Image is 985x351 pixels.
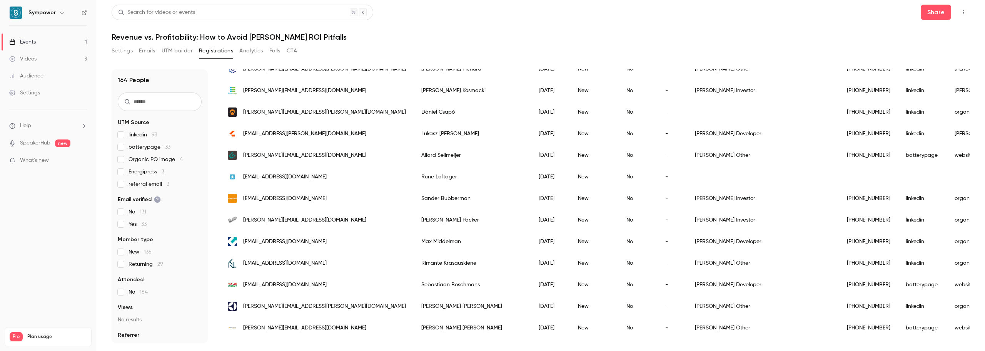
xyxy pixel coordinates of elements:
div: linkedin [898,101,947,123]
div: batterypage [898,274,947,296]
div: New [570,123,619,144]
span: 33 [141,222,147,227]
div: [PERSON_NAME] Kosmacki [414,80,531,101]
div: New [570,101,619,123]
span: [PERSON_NAME][EMAIL_ADDRESS][DOMAIN_NAME] [243,324,366,332]
img: Sympower [10,7,22,19]
button: Registrations [199,45,233,57]
div: [PERSON_NAME] Packer [414,209,531,231]
span: 3 [162,169,164,175]
div: [PHONE_NUMBER] [839,274,898,296]
div: [PERSON_NAME] Other [687,317,839,339]
div: [PERSON_NAME] Developer [687,274,839,296]
div: - [658,209,687,231]
span: No [129,288,148,296]
div: New [570,274,619,296]
div: No [619,209,658,231]
div: [PERSON_NAME] Investor [687,80,839,101]
div: [PERSON_NAME] Developer [687,123,839,144]
div: - [658,80,687,101]
div: [PERSON_NAME] [PERSON_NAME] [414,317,531,339]
span: 3 [167,181,169,187]
button: CTA [287,45,297,57]
div: batterypage [898,144,947,166]
div: - [658,231,687,252]
h1: 164 People [118,76,149,85]
div: No [619,144,658,166]
div: [PERSON_NAME] [PERSON_NAME] [414,296,531,317]
button: Analytics [239,45,263,57]
div: [PHONE_NUMBER] [839,123,898,144]
span: [EMAIL_ADDRESS][DOMAIN_NAME] [243,259,327,267]
button: UTM builder [162,45,193,57]
div: [DATE] [531,231,570,252]
span: Plan usage [27,334,87,340]
span: referral email [129,180,169,188]
span: Returning [129,260,163,268]
div: New [570,296,619,317]
h6: Sympower [28,9,56,17]
div: No [619,252,658,274]
div: Events [9,38,36,46]
span: 29 [157,262,163,267]
div: New [570,80,619,101]
div: [PHONE_NUMBER] [839,317,898,339]
img: kn.lt [228,259,237,268]
span: Member type [118,236,153,244]
div: linkedin [898,188,947,209]
div: [DATE] [531,101,570,123]
div: [PERSON_NAME] Other [687,296,839,317]
div: [DATE] [531,296,570,317]
div: [DATE] [531,317,570,339]
div: [PHONE_NUMBER] [839,101,898,123]
div: No [619,231,658,252]
span: What's new [20,156,49,165]
span: Pro [10,332,23,341]
div: Max Middelman [414,231,531,252]
span: Email verified [118,196,161,203]
div: [PHONE_NUMBER] [839,231,898,252]
img: electrolux.com [228,302,237,311]
div: [PHONE_NUMBER] [839,209,898,231]
div: Sander Bubberman [414,188,531,209]
span: 4 [180,157,183,162]
span: No [129,208,146,216]
div: Sebastiaan Boschmans [414,274,531,296]
div: [DATE] [531,123,570,144]
div: [PERSON_NAME] Investor [687,209,839,231]
span: new [55,139,70,147]
div: - [658,123,687,144]
div: New [570,188,619,209]
span: 135 [144,249,152,255]
span: Attended [118,276,144,284]
h1: Revenue vs. Profitability: How to Avoid [PERSON_NAME] ROI Pitfalls [112,32,970,42]
li: help-dropdown-opener [9,122,87,130]
p: No results [118,316,202,324]
span: [PERSON_NAME][EMAIL_ADDRESS][DOMAIN_NAME] [243,87,366,95]
div: - [658,101,687,123]
div: - [658,274,687,296]
div: [DATE] [531,274,570,296]
img: heylenenergy.com [228,280,237,289]
div: - [658,252,687,274]
div: [PERSON_NAME] Investor [687,188,839,209]
div: New [570,252,619,274]
span: [EMAIL_ADDRESS][DOMAIN_NAME] [243,281,327,289]
div: Settings [9,89,40,97]
div: [PHONE_NUMBER] [839,252,898,274]
div: [DATE] [531,209,570,231]
span: New [129,248,152,256]
div: [DATE] [531,166,570,188]
button: Settings [112,45,133,57]
a: SpeakerHub [20,139,50,147]
iframe: Noticeable Trigger [78,157,87,164]
img: maersk.com [228,172,237,181]
div: linkedin [898,80,947,101]
img: alight-energy.com [228,129,237,138]
div: New [570,231,619,252]
div: No [619,123,658,144]
div: - [658,296,687,317]
img: lcpproperties.co.uk [228,215,237,225]
div: Search for videos or events [118,8,195,17]
div: No [619,101,658,123]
